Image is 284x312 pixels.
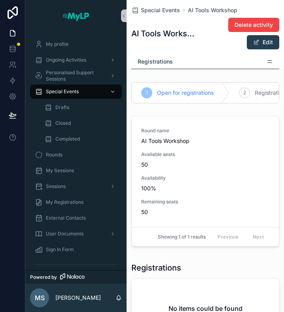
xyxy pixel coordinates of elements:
button: Edit [247,35,279,49]
a: AI Tools Workshop [188,6,237,14]
h1: Registrations [131,262,181,273]
span: Drafts [55,104,69,111]
span: Personalised Support Sessions [46,70,104,82]
a: Sessions [30,179,122,194]
span: Special Events [141,6,180,14]
span: Remaining seats [141,199,269,205]
span: 2 [243,90,246,96]
h1: AI Tools Workshop [131,28,195,39]
span: Round name [141,128,269,134]
a: Rounds [30,148,122,162]
a: My Registrations [30,195,122,209]
span: My profile [46,41,68,47]
span: Available seats [141,151,269,158]
span: MS [35,293,45,303]
a: Personalised Support Sessions [30,69,122,83]
a: Ongoing Activities [30,53,122,67]
span: Availability [141,175,269,181]
span: 100% [141,184,269,192]
span: Closed [55,120,71,126]
span: Sign In Form [46,246,74,253]
span: Open for registrations [157,89,214,97]
img: App logo [62,9,90,22]
span: 50 [141,161,269,169]
span: Ongoing Activities [46,57,86,63]
span: 50 [141,208,269,216]
a: Special Events [131,6,180,14]
p: [PERSON_NAME] [55,294,101,302]
span: Delete activity [235,21,273,29]
a: My Sessions [30,164,122,178]
span: My Sessions [46,167,74,174]
a: Powered by [25,270,127,284]
span: Powered by [30,274,57,280]
div: scrollable content [25,32,127,270]
span: AI Tools Workshop [141,137,269,145]
span: User Documents [46,231,83,237]
a: Special Events [30,85,122,99]
span: My Registrations [46,199,83,205]
a: Sign In Form [30,242,122,257]
button: Delete activity [228,18,279,32]
a: Closed [40,116,122,130]
span: 1 [146,90,148,96]
span: Completed [55,136,80,142]
span: External Contacts [46,215,86,221]
span: Registrations [138,58,173,66]
a: Round nameAI Tools WorkshopAvailable seats50Availability100%Remaining seats50 [132,117,279,227]
span: Special Events [46,88,79,95]
a: My profile [30,37,122,51]
span: Showing 1 of 1 results [158,234,206,240]
span: Sessions [46,183,66,190]
span: Rounds [46,152,62,158]
a: Completed [40,132,122,146]
a: User Documents [30,227,122,241]
a: Drafts [40,100,122,115]
a: External Contacts [30,211,122,225]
